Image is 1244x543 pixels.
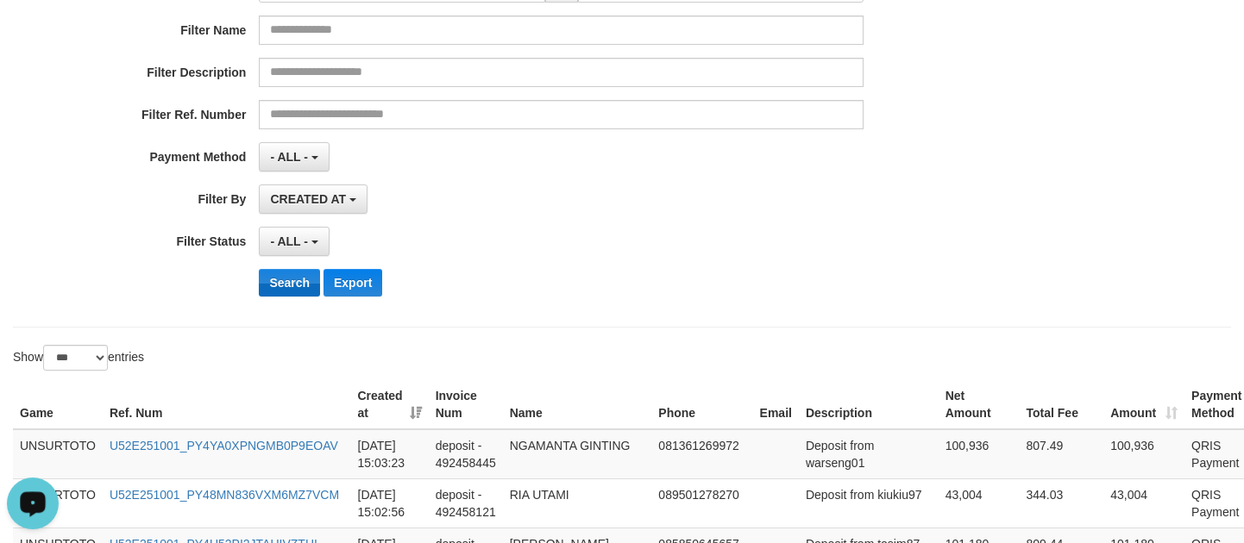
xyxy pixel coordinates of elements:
select: Showentries [43,345,108,371]
td: 081361269972 [651,429,752,479]
th: Name [503,380,652,429]
td: UNSURTOTO [13,429,103,479]
td: RIA UTAMI [503,478,652,527]
th: Email [753,380,799,429]
th: Created at: activate to sort column ascending [351,380,429,429]
td: deposit - 492458121 [429,478,503,527]
button: - ALL - [259,142,329,172]
td: deposit - 492458445 [429,429,503,479]
th: Total Fee [1020,380,1104,429]
td: 43,004 [1103,478,1184,527]
span: - ALL - [270,150,308,164]
button: Search [259,269,320,296]
th: Ref. Num [103,380,351,429]
th: Amount: activate to sort column ascending [1103,380,1184,429]
button: - ALL - [259,227,329,256]
td: Deposit from kiukiu97 [799,478,939,527]
button: CREATED AT [259,184,368,214]
button: Export [324,269,382,296]
th: Description [799,380,939,429]
td: 43,004 [939,478,1020,527]
td: [DATE] 15:03:23 [351,429,429,479]
td: Deposit from warseng01 [799,429,939,479]
label: Show entries [13,345,144,371]
a: U52E251001_PY48MN836VXM6MZ7VCM [110,488,339,502]
a: U52E251001_PY4YA0XPNGMB0P9EOAV [110,439,338,452]
td: 100,936 [939,429,1020,479]
td: 807.49 [1020,429,1104,479]
td: NGAMANTA GINTING [503,429,652,479]
th: Phone [651,380,752,429]
td: 100,936 [1103,429,1184,479]
th: Net Amount [939,380,1020,429]
span: - ALL - [270,234,308,248]
button: Open LiveChat chat widget [7,7,59,59]
td: 344.03 [1020,478,1104,527]
span: CREATED AT [270,192,346,206]
th: Invoice Num [429,380,503,429]
td: [DATE] 15:02:56 [351,478,429,527]
td: 089501278270 [651,478,752,527]
th: Game [13,380,103,429]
